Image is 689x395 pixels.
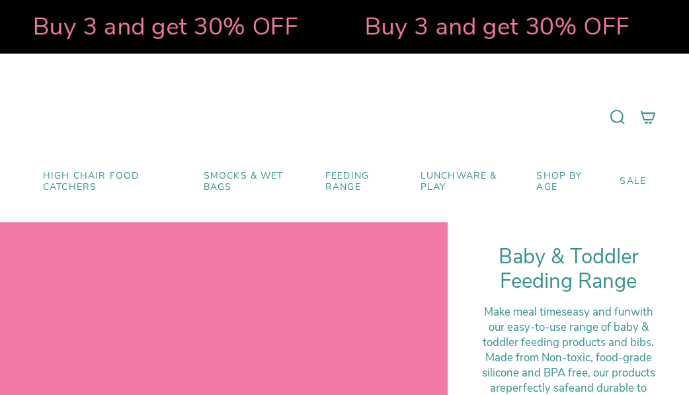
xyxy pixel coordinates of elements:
a: High Chair Food Catchers [33,161,194,203]
a: Smocks & Wet Bags [194,161,315,203]
a: SALE [610,161,656,203]
span: SALE [620,176,646,187]
strong: Buy 3 and get 30% OFF [364,10,629,43]
a: Feeding Range [315,161,411,203]
a: Mumma’s Little Helpers [231,73,459,161]
a: Shop by Age [526,161,610,203]
span: High Chair Food Catchers [43,171,184,193]
span: Shop by Age [536,171,600,193]
span: Lunchware & Play [421,171,517,193]
strong: Buy 3 and get 30% OFF [33,10,298,43]
div: Make meal times with our easy-to-use range of baby & toddler feeding products and bibs. [481,304,656,350]
span: Feeding Range [325,171,401,193]
strong: easy and fun [567,304,631,320]
span: Smocks & Wet Bags [204,171,305,193]
h1: Baby & Toddler Feeding Range [481,245,656,294]
a: Lunchware & Play [411,161,527,203]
